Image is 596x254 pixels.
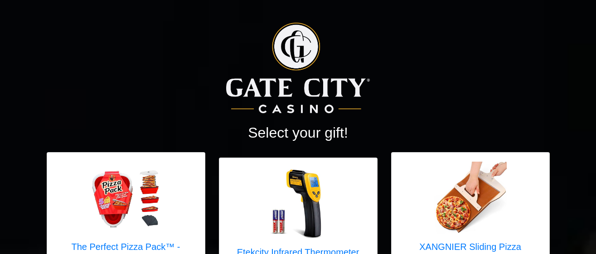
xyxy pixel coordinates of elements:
[262,167,334,240] img: Etekcity Infrared Thermometer Temperature Gun 1080, -58°F to 1130°F for Meat Food Pizza Oven Grid...
[226,23,369,113] img: Logo
[90,166,162,230] img: The Perfect Pizza Pack™ - Reusable Pizza Storage Container with 5 Microwavable Serving Trays - BP...
[47,124,550,141] h2: Select your gift!
[434,162,507,234] img: XANGNIER Sliding Pizza Peel,The Pizza Peel That Transfers Pizza Perfectly,Super Magic Peel Pizza,...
